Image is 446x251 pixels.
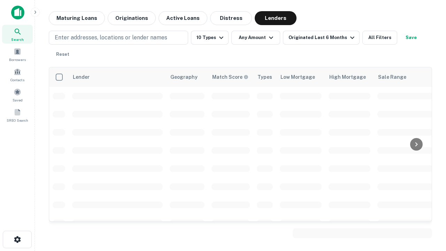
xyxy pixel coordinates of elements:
a: Search [2,25,33,44]
iframe: Chat Widget [411,173,446,206]
th: Sale Range [374,67,437,87]
a: SREO Search [2,106,33,124]
button: Reset [52,47,74,61]
button: Originated Last 6 Months [283,31,360,45]
th: Geography [166,67,208,87]
div: Capitalize uses an advanced AI algorithm to match your search with the best lender. The match sco... [212,73,248,81]
div: Lender [73,73,90,81]
span: Contacts [10,77,24,83]
button: Lenders [255,11,297,25]
th: Types [253,67,276,87]
p: Enter addresses, locations or lender names [55,33,167,42]
button: Save your search to get updates of matches that match your search criteria. [400,31,422,45]
span: Saved [13,97,23,103]
span: SREO Search [7,117,28,123]
div: Types [257,73,272,81]
div: Originated Last 6 Months [289,33,356,42]
th: High Mortgage [325,67,374,87]
button: Any Amount [231,31,280,45]
button: Originations [108,11,156,25]
th: Lender [69,67,166,87]
button: Active Loans [159,11,207,25]
a: Contacts [2,65,33,84]
th: Low Mortgage [276,67,325,87]
div: Sale Range [378,73,406,81]
div: Low Mortgage [280,73,315,81]
span: Search [11,37,24,42]
th: Capitalize uses an advanced AI algorithm to match your search with the best lender. The match sco... [208,67,253,87]
div: High Mortgage [329,73,366,81]
div: Geography [170,73,198,81]
a: Borrowers [2,45,33,64]
button: Maturing Loans [49,11,105,25]
button: All Filters [362,31,397,45]
img: capitalize-icon.png [11,6,24,20]
button: Distress [210,11,252,25]
button: Enter addresses, locations or lender names [49,31,188,45]
h6: Match Score [212,73,247,81]
button: 10 Types [191,31,229,45]
a: Saved [2,85,33,104]
span: Borrowers [9,57,26,62]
